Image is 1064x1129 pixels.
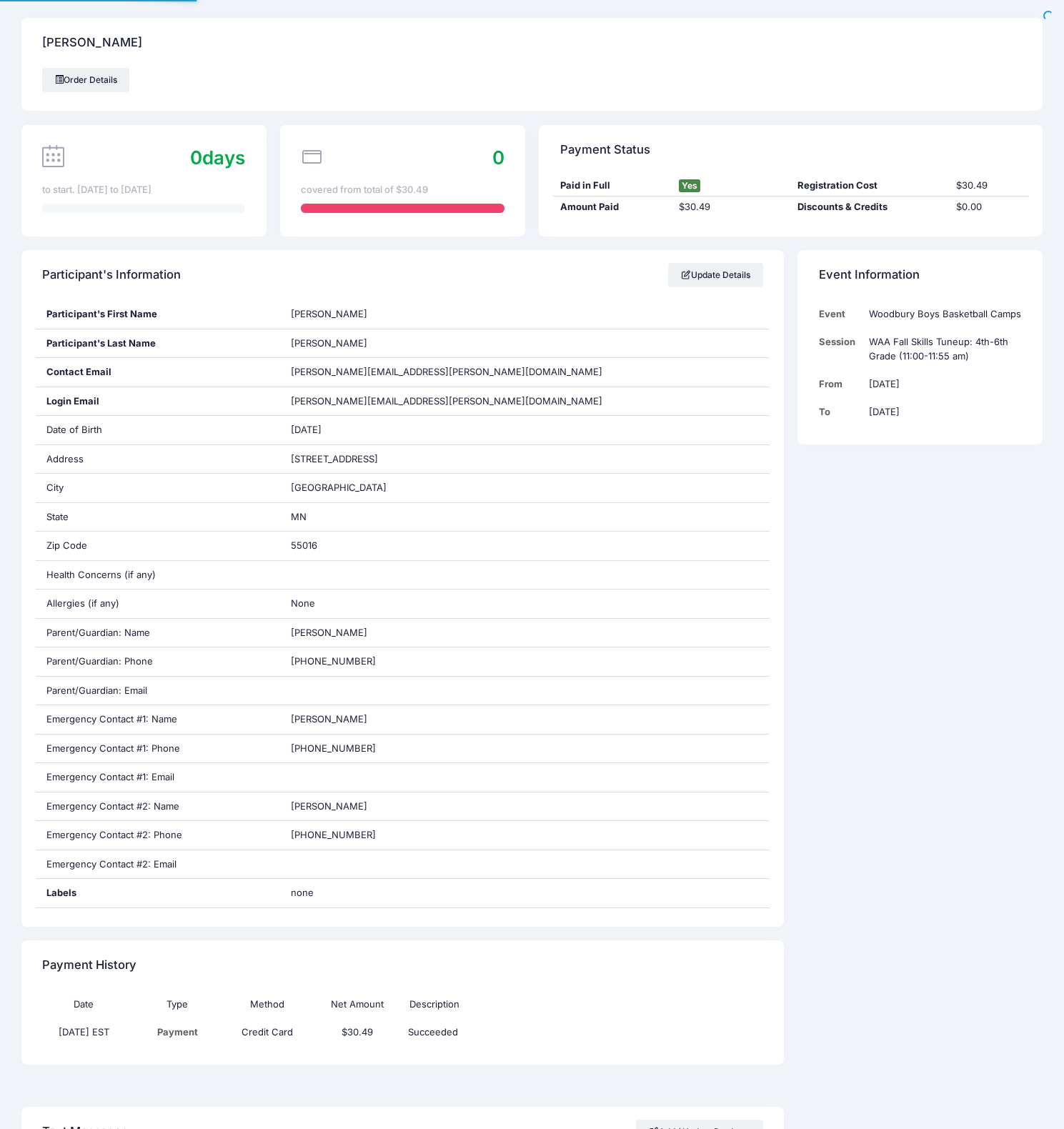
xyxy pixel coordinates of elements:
span: [PERSON_NAME][EMAIL_ADDRESS][PERSON_NAME][DOMAIN_NAME] [291,366,602,377]
span: 0 [190,146,202,169]
td: [DATE] [862,398,1021,426]
td: WAA Fall Skills Tuneup: 4th-6th Grade (11:00-11:55 am) [862,328,1021,370]
div: Allergies (if any) [36,590,281,618]
h4: Payment History [42,945,136,986]
span: 0 [492,146,504,169]
span: [PERSON_NAME][EMAIL_ADDRESS][PERSON_NAME][DOMAIN_NAME] [291,394,602,409]
div: Address [36,445,281,474]
span: Yes [679,179,700,192]
td: Credit Card [222,1018,312,1046]
div: Paid in Full [553,179,672,193]
h4: Event Information [819,255,920,296]
div: Emergency Contact #1: Email [36,763,281,792]
span: [PERSON_NAME] [291,337,367,349]
span: [PERSON_NAME] [291,627,367,638]
div: State [36,503,281,532]
span: [PHONE_NUMBER] [291,829,376,840]
div: Emergency Contact #2: Name [36,792,281,821]
h4: Participant's Information [42,255,181,296]
div: $30.49 [950,179,1029,193]
div: Emergency Contact #2: Phone [36,821,281,850]
span: [GEOGRAPHIC_DATA] [291,482,387,493]
div: $0.00 [950,200,1029,214]
div: Emergency Contact #1: Phone [36,735,281,763]
th: Type [132,990,222,1018]
div: Parent/Guardian: Email [36,677,281,705]
div: days [190,144,245,171]
div: Registration Cost [791,179,950,193]
span: [PERSON_NAME] [291,800,367,812]
div: Zip Code [36,532,281,560]
h4: Payment Status [560,129,650,170]
div: Contact Email [36,358,281,387]
td: Event [819,300,862,328]
th: Description [402,990,672,1018]
th: Net Amount [312,990,402,1018]
div: $30.49 [672,200,790,214]
span: [PHONE_NUMBER] [291,655,376,667]
div: to start. [DATE] to [DATE] [42,183,245,197]
div: Parent/Guardian: Name [36,619,281,647]
span: MN [291,511,307,522]
span: [PERSON_NAME] [291,713,367,725]
a: Update Details [668,263,763,287]
div: Labels [36,879,281,907]
td: Succeeded [402,1018,672,1046]
span: [STREET_ADDRESS] [291,453,378,464]
span: [PERSON_NAME] [291,308,367,319]
div: City [36,474,281,502]
td: From [819,370,862,398]
div: Participant's First Name [36,300,281,329]
th: Date [42,990,132,1018]
span: [DATE] [291,424,322,435]
th: Method [222,990,312,1018]
div: Amount Paid [553,200,672,214]
div: Login Email [36,387,281,416]
td: Woodbury Boys Basketball Camps [862,300,1021,328]
div: covered from total of $30.49 [301,183,504,197]
td: $30.49 [312,1018,402,1046]
td: [DATE] EST [42,1018,132,1046]
span: [PHONE_NUMBER] [291,742,376,754]
div: Discounts & Credits [791,200,950,214]
td: [DATE] [862,370,1021,398]
h4: [PERSON_NAME] [42,23,142,64]
td: To [819,398,862,426]
div: Health Concerns (if any) [36,561,281,590]
div: Emergency Contact #1: Name [36,705,281,734]
div: Date of Birth [36,416,281,444]
div: Participant's Last Name [36,329,281,358]
div: Emergency Contact #2: Email [36,850,281,879]
span: 55016 [291,539,317,551]
div: Parent/Guardian: Phone [36,647,281,676]
span: None [291,597,315,609]
span: none [291,886,469,900]
td: Payment [132,1018,222,1046]
a: Order Details [42,68,129,92]
td: Session [819,328,862,370]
